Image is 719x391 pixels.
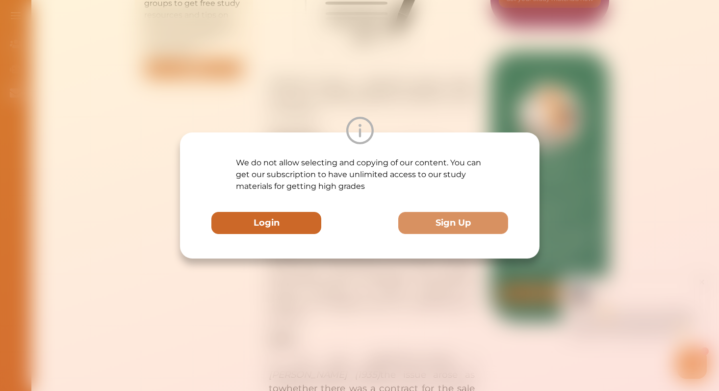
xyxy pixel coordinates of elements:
div: Nini [110,16,122,26]
span: 👋 [117,33,126,43]
button: Login [211,212,321,234]
p: Hey there If you have any questions, I'm here to help! Just text back 'Hi' and choose from the fo... [86,33,216,62]
i: 1 [217,73,225,80]
span: 🌟 [196,52,205,62]
img: Nini [86,10,104,28]
p: We do not allow selecting and copying of our content. You can get our subscription to have unlimi... [236,157,483,192]
button: Sign Up [398,212,508,234]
